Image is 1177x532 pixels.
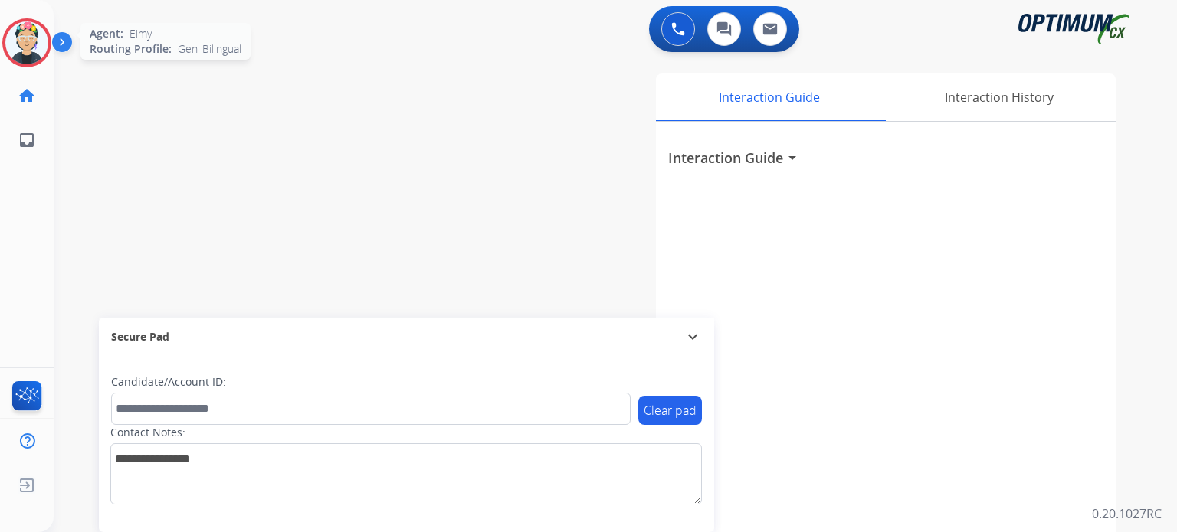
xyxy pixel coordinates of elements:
mat-icon: home [18,86,36,105]
div: Interaction History [882,73,1116,121]
span: Gen_Bilingual [178,41,241,57]
div: Interaction Guide [656,73,882,121]
label: Contact Notes: [110,425,185,440]
h3: Interaction Guide [668,147,783,168]
span: Agent: [90,26,123,41]
mat-icon: inbox [18,131,36,149]
span: Eimy [130,26,152,41]
mat-icon: expand_more [684,328,702,346]
img: avatar [5,21,48,64]
label: Candidate/Account ID: [111,374,226,390]
button: Clear pad [638,396,702,425]
span: Routing Profile: [90,41,172,57]
p: 0.20.1027RC [1092,504,1162,523]
mat-icon: arrow_drop_down [783,149,802,167]
span: Secure Pad [111,329,169,344]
